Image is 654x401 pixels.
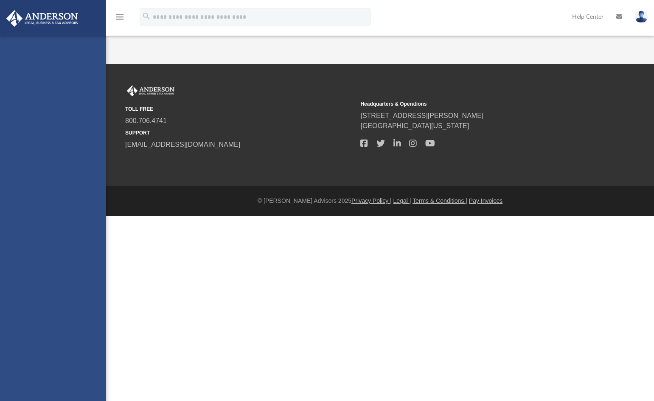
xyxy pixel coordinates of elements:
a: [STREET_ADDRESS][PERSON_NAME] [360,112,483,119]
img: User Pic [635,11,648,23]
a: Legal | [393,197,411,204]
div: © [PERSON_NAME] Advisors 2025 [106,196,654,205]
i: search [142,11,151,21]
small: TOLL FREE [125,105,354,113]
a: menu [115,16,125,22]
a: 800.706.4741 [125,117,167,124]
a: Privacy Policy | [351,197,392,204]
i: menu [115,12,125,22]
a: Pay Invoices [469,197,502,204]
a: [GEOGRAPHIC_DATA][US_STATE] [360,122,469,129]
img: Anderson Advisors Platinum Portal [4,10,81,27]
img: Anderson Advisors Platinum Portal [125,85,176,96]
small: Headquarters & Operations [360,100,589,108]
a: [EMAIL_ADDRESS][DOMAIN_NAME] [125,141,240,148]
small: SUPPORT [125,129,354,137]
a: Terms & Conditions | [413,197,467,204]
